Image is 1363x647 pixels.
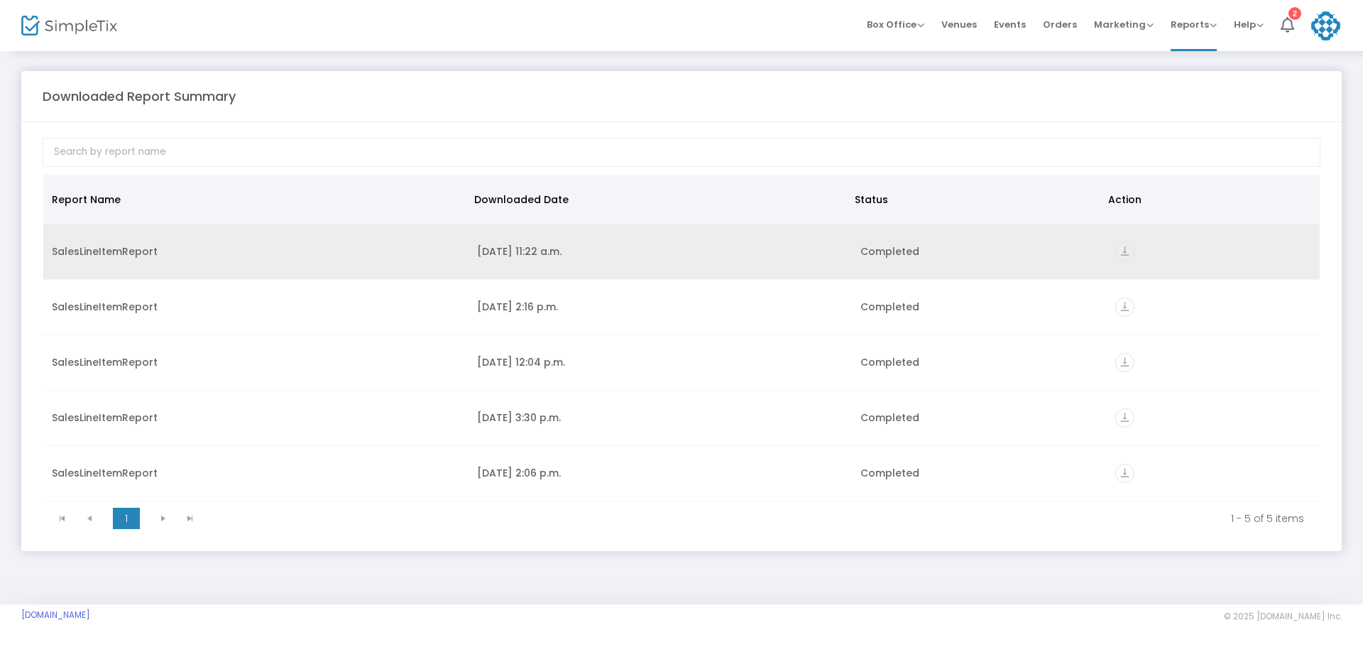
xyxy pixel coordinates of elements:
[477,300,843,314] div: 2025-10-06 2:16 p.m.
[43,138,1320,167] input: Search by report name
[867,18,924,31] span: Box Office
[1115,408,1134,428] i: vertical_align_bottom
[52,355,460,369] div: SalesLineItemReport
[1094,18,1154,31] span: Marketing
[1115,468,1134,482] a: vertical_align_bottom
[466,175,846,224] th: Downloaded Date
[941,6,977,43] span: Venues
[43,87,236,106] m-panel-title: Downloaded Report Summary
[477,244,843,259] div: 2025-10-15 11:22 a.m.
[1115,353,1134,372] i: vertical_align_bottom
[860,466,1099,480] div: Completed
[113,508,140,529] span: Page 1
[43,175,466,224] th: Report Name
[477,466,843,480] div: 2025-08-12 2:06 p.m.
[1115,298,1311,317] div: https://go.SimpleTix.com/yp6wm
[1115,408,1311,428] div: https://go.SimpleTix.com/dmile
[1115,246,1134,261] a: vertical_align_bottom
[846,175,1100,224] th: Status
[52,466,460,480] div: SalesLineItemReport
[1171,18,1217,31] span: Reports
[477,355,843,369] div: 2025-08-15 12:04 p.m.
[1115,357,1134,371] a: vertical_align_bottom
[1115,242,1311,261] div: https://go.SimpleTix.com/pc5i5
[1115,298,1134,317] i: vertical_align_bottom
[1115,353,1311,372] div: https://go.SimpleTix.com/qriay
[1115,242,1134,261] i: vertical_align_bottom
[1115,464,1134,483] i: vertical_align_bottom
[52,244,460,259] div: SalesLineItemReport
[860,355,1099,369] div: Completed
[1115,413,1134,427] a: vertical_align_bottom
[860,244,1099,259] div: Completed
[21,609,90,621] a: [DOMAIN_NAME]
[52,411,460,425] div: SalesLineItemReport
[860,411,1099,425] div: Completed
[1224,611,1342,622] span: © 2025 [DOMAIN_NAME] Inc.
[994,6,1026,43] span: Events
[477,411,843,425] div: 2025-08-13 3:30 p.m.
[214,511,1304,526] kendo-pager-info: 1 - 5 of 5 items
[1043,6,1077,43] span: Orders
[860,300,1099,314] div: Completed
[43,175,1320,501] div: Data table
[52,300,460,314] div: SalesLineItemReport
[1115,464,1311,483] div: https://go.SimpleTix.com/6id6r
[1234,18,1264,31] span: Help
[1115,302,1134,316] a: vertical_align_bottom
[1288,7,1301,20] div: 2
[1100,175,1311,224] th: Action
